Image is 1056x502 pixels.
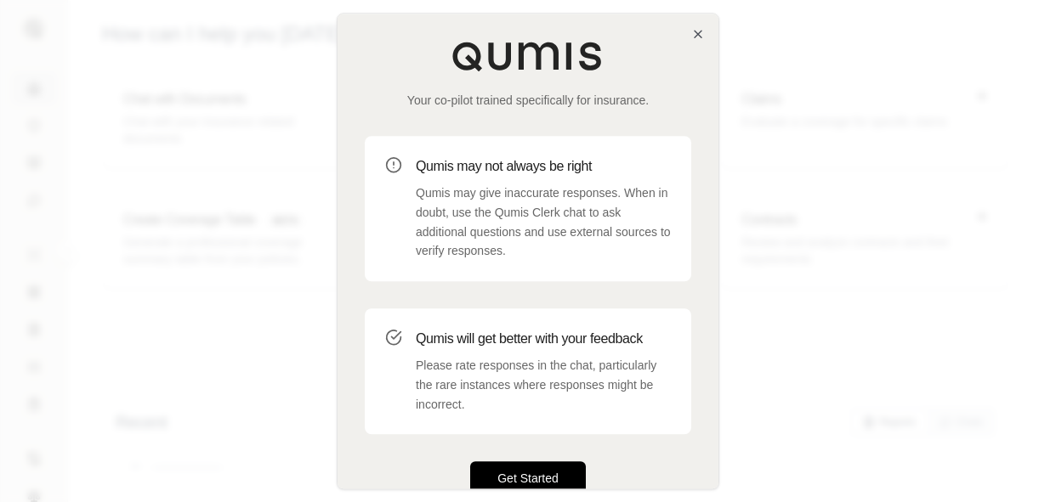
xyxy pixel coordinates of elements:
p: Your co-pilot trained specifically for insurance. [365,92,691,109]
h3: Qumis will get better with your feedback [416,329,671,349]
button: Get Started [470,461,586,495]
h3: Qumis may not always be right [416,156,671,177]
p: Please rate responses in the chat, particularly the rare instances where responses might be incor... [416,356,671,414]
img: Qumis Logo [451,41,605,71]
p: Qumis may give inaccurate responses. When in doubt, use the Qumis Clerk chat to ask additional qu... [416,183,671,261]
